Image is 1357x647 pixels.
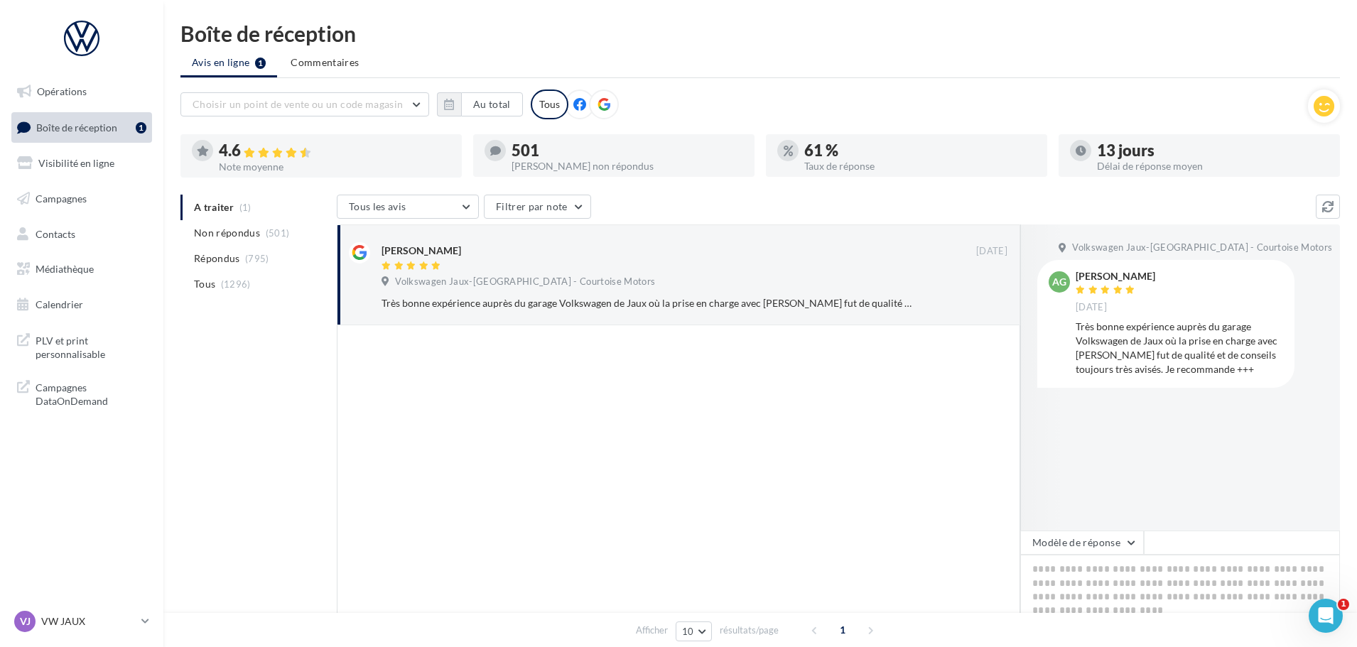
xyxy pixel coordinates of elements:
[9,184,155,214] a: Campagnes
[484,195,591,219] button: Filtrer par note
[219,162,450,172] div: Note moyenne
[9,325,155,367] a: PLV et print personnalisable
[1309,599,1343,633] iframe: Intercom live chat
[37,85,87,97] span: Opérations
[1020,531,1144,555] button: Modèle de réponse
[41,614,136,629] p: VW JAUX
[976,245,1007,258] span: [DATE]
[9,254,155,284] a: Médiathèque
[9,219,155,249] a: Contacts
[437,92,523,116] button: Au total
[291,55,359,70] span: Commentaires
[36,298,83,310] span: Calendrier
[1076,301,1107,314] span: [DATE]
[36,192,87,205] span: Campagnes
[1097,161,1329,171] div: Délai de réponse moyen
[512,143,743,158] div: 501
[180,23,1340,44] div: Boîte de réception
[461,92,523,116] button: Au total
[9,112,155,143] a: Boîte de réception1
[1052,275,1066,289] span: AG
[9,148,155,178] a: Visibilité en ligne
[266,227,290,239] span: (501)
[636,624,668,637] span: Afficher
[36,263,94,275] span: Médiathèque
[9,77,155,107] a: Opérations
[36,227,75,239] span: Contacts
[245,253,269,264] span: (795)
[136,122,146,134] div: 1
[36,378,146,408] span: Campagnes DataOnDemand
[221,278,251,290] span: (1296)
[1338,599,1349,610] span: 1
[194,226,260,240] span: Non répondus
[676,621,712,641] button: 10
[720,624,779,637] span: résultats/page
[512,161,743,171] div: [PERSON_NAME] non répondus
[36,331,146,361] span: PLV et print personnalisable
[1097,143,1329,158] div: 13 jours
[531,89,568,119] div: Tous
[20,614,31,629] span: VJ
[382,244,461,258] div: [PERSON_NAME]
[11,608,152,635] a: VJ VW JAUX
[831,619,854,641] span: 1
[219,143,450,159] div: 4.6
[194,277,215,291] span: Tous
[395,276,655,288] span: Volkswagen Jaux-[GEOGRAPHIC_DATA] - Courtoise Motors
[193,98,403,110] span: Choisir un point de vente ou un code magasin
[36,121,117,133] span: Boîte de réception
[180,92,429,116] button: Choisir un point de vente ou un code magasin
[349,200,406,212] span: Tous les avis
[804,161,1036,171] div: Taux de réponse
[382,296,915,310] div: Très bonne expérience auprès du garage Volkswagen de Jaux où la prise en charge avec [PERSON_NAME...
[682,626,694,637] span: 10
[1072,241,1332,254] span: Volkswagen Jaux-[GEOGRAPHIC_DATA] - Courtoise Motors
[9,372,155,414] a: Campagnes DataOnDemand
[38,157,114,169] span: Visibilité en ligne
[194,251,240,266] span: Répondus
[9,290,155,320] a: Calendrier
[1076,271,1155,281] div: [PERSON_NAME]
[1076,320,1283,376] div: Très bonne expérience auprès du garage Volkswagen de Jaux où la prise en charge avec [PERSON_NAME...
[804,143,1036,158] div: 61 %
[337,195,479,219] button: Tous les avis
